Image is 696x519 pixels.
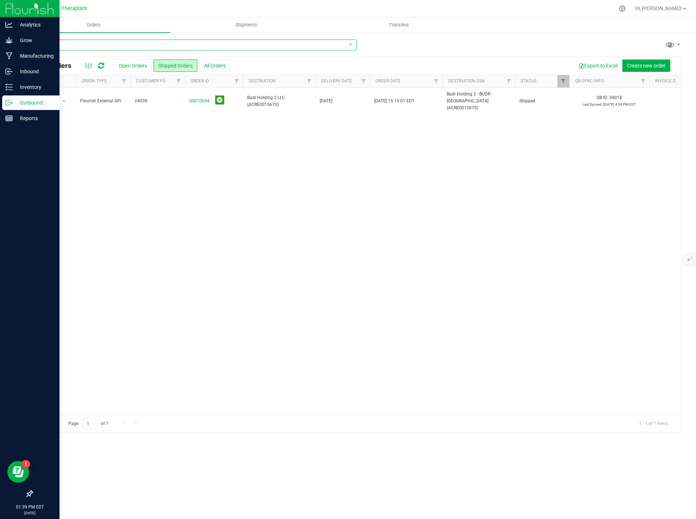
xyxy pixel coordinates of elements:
[5,83,13,91] inline-svg: Inventory
[5,115,13,122] inline-svg: Reports
[376,78,401,83] a: Order Date
[627,63,666,69] span: Create new order
[13,20,56,29] p: Analytics
[13,83,56,91] p: Inventory
[83,418,96,429] input: 1
[521,78,536,83] a: Status
[575,78,604,83] a: QB Sync Info
[199,60,230,72] button: All Orders
[13,114,56,123] p: Reports
[61,5,87,12] span: Theraplant
[13,36,56,45] p: Grow
[60,96,69,106] span: select
[136,78,165,83] a: Customer PO
[637,75,649,87] a: Filter
[348,40,353,49] span: Clear
[13,52,56,60] p: Manufacturing
[358,75,370,87] a: Filter
[153,60,197,72] button: Shipped Orders
[247,94,311,108] span: Budr Holding 2 LLC (ACRE0015670)
[5,52,13,60] inline-svg: Manufacturing
[603,102,636,106] span: [DATE] 4:39 PM EDT
[13,67,56,76] p: Inbound
[118,75,130,87] a: Filter
[447,91,511,112] span: Budr Holding 2 - BUDR - [GEOGRAPHIC_DATA] (ACRE0015670)
[77,22,110,28] span: Orders
[320,98,332,105] span: [DATE]
[5,21,13,28] inline-svg: Analytics
[135,98,180,105] span: 24938
[582,102,602,106] span: Last Synced:
[597,95,608,100] span: QB ID:
[574,60,622,72] button: Export to Excel
[7,461,29,483] iframe: Resource center
[32,40,357,50] input: Search Order ID, Destination, Customer PO...
[655,78,683,83] a: Invoice Date
[226,22,267,28] span: Shipments
[633,418,674,429] span: 1 - 1 of 1 items
[430,75,442,87] a: Filter
[448,78,485,83] a: Destination DBA
[82,78,107,83] a: Origin Type
[189,98,209,105] a: 00010694
[114,60,152,72] button: Open Orders
[21,460,30,469] iframe: Resource center unread badge
[62,418,114,429] span: Page of 1
[5,99,13,106] inline-svg: Outbound
[557,75,569,87] a: Filter
[321,78,352,83] a: Delivery Date
[231,75,243,87] a: Filter
[3,504,56,510] p: 01:39 PM EDT
[635,5,682,11] span: Hi, [PERSON_NAME]!
[519,98,565,105] span: Shipped
[249,78,276,83] a: Destination
[303,75,315,87] a: Filter
[5,37,13,44] inline-svg: Grow
[503,75,515,87] a: Filter
[618,5,627,12] div: Manage settings
[323,17,476,33] a: Transfers
[379,22,419,28] span: Transfers
[13,98,56,107] p: Outbound
[374,98,414,105] span: [DATE] 15:13:01 EDT
[3,510,56,516] p: [DATE]
[609,95,622,100] span: 39018
[5,68,13,75] inline-svg: Inbound
[17,17,170,33] a: Orders
[191,78,209,83] a: Order ID
[173,75,185,87] a: Filter
[170,17,323,33] a: Shipments
[622,60,670,72] button: Create new order
[80,98,126,105] span: Flourish External API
